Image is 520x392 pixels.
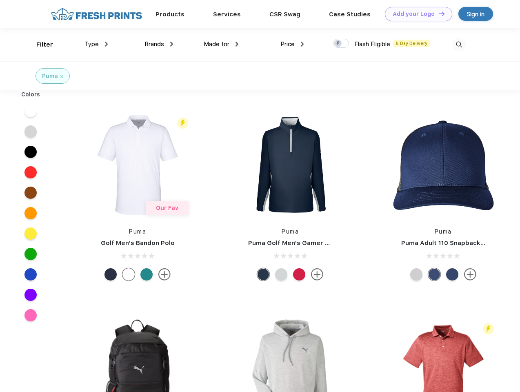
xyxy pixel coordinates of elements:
[354,40,390,48] span: Flash Eligible
[439,11,444,16] img: DT
[104,268,117,281] div: Navy Blazer
[452,38,466,51] img: desktop_search.svg
[483,323,494,334] img: flash_active_toggle.svg
[446,268,458,281] div: Peacoat with Qut Shd
[60,75,63,78] img: filter_cancel.svg
[393,11,435,18] div: Add your Logo
[248,239,377,247] a: Puma Golf Men's Gamer Golf Quarter-Zip
[122,268,135,281] div: Bright White
[36,40,53,49] div: Filter
[156,205,178,211] span: Our Fav
[129,228,146,235] a: Puma
[410,268,422,281] div: Quarry Brt Whit
[428,268,440,281] div: Peacoat Qut Shd
[467,9,484,19] div: Sign in
[204,40,229,48] span: Made for
[49,7,144,21] img: fo%20logo%202.webp
[269,11,300,18] a: CSR Swag
[311,268,323,281] img: more.svg
[301,42,304,47] img: dropdown.png
[464,268,476,281] img: more.svg
[458,7,493,21] a: Sign in
[393,40,430,47] span: 5 Day Delivery
[84,40,99,48] span: Type
[280,40,295,48] span: Price
[257,268,269,281] div: Navy Blazer
[170,42,173,47] img: dropdown.png
[435,228,452,235] a: Puma
[282,228,299,235] a: Puma
[101,239,175,247] a: Golf Men's Bandon Polo
[144,40,164,48] span: Brands
[213,11,241,18] a: Services
[83,111,192,219] img: func=resize&h=266
[236,42,238,47] img: dropdown.png
[275,268,287,281] div: High Rise
[293,268,305,281] div: Ski Patrol
[158,268,171,281] img: more.svg
[105,42,108,47] img: dropdown.png
[156,11,184,18] a: Products
[389,111,498,219] img: func=resize&h=266
[140,268,153,281] div: Green Lagoon
[177,118,188,129] img: flash_active_toggle.svg
[15,90,47,99] div: Colors
[42,72,58,80] div: Puma
[236,111,344,219] img: func=resize&h=266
